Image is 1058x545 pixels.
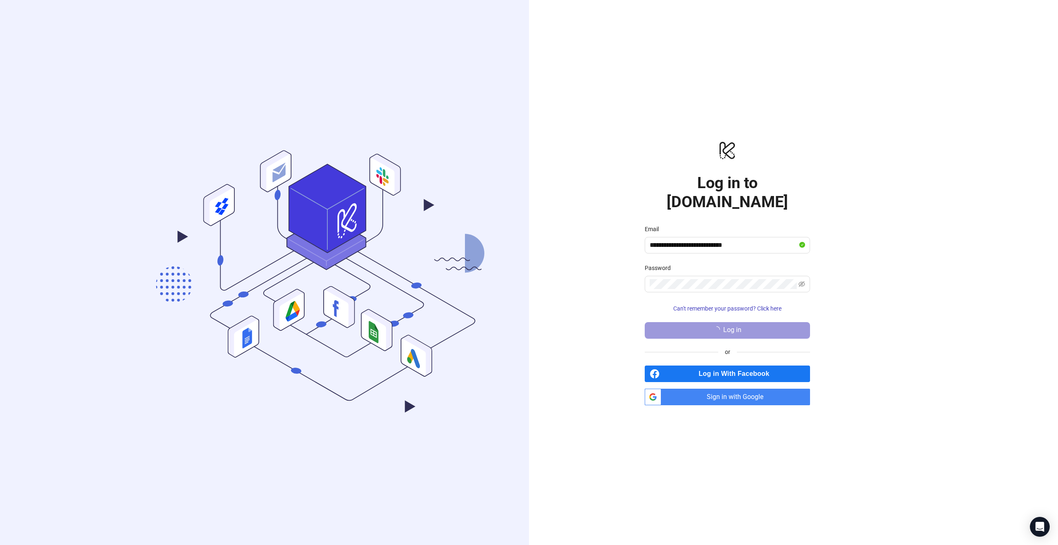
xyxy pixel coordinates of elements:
a: Can't remember your password? Click here [645,305,810,312]
label: Password [645,263,676,272]
span: Log in With Facebook [663,366,810,382]
div: Open Intercom Messenger [1030,517,1050,537]
h1: Log in to [DOMAIN_NAME] [645,173,810,211]
label: Email [645,225,664,234]
input: Password [650,279,797,289]
span: Can't remember your password? Click here [673,305,782,312]
span: Log in [723,326,741,334]
span: Sign in with Google [665,389,810,405]
input: Email [650,240,798,250]
span: eye-invisible [798,281,805,287]
button: Log in [645,322,810,339]
a: Sign in with Google [645,389,810,405]
span: loading [712,325,721,334]
button: Can't remember your password? Click here [645,302,810,316]
span: or [718,347,737,356]
a: Log in With Facebook [645,366,810,382]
